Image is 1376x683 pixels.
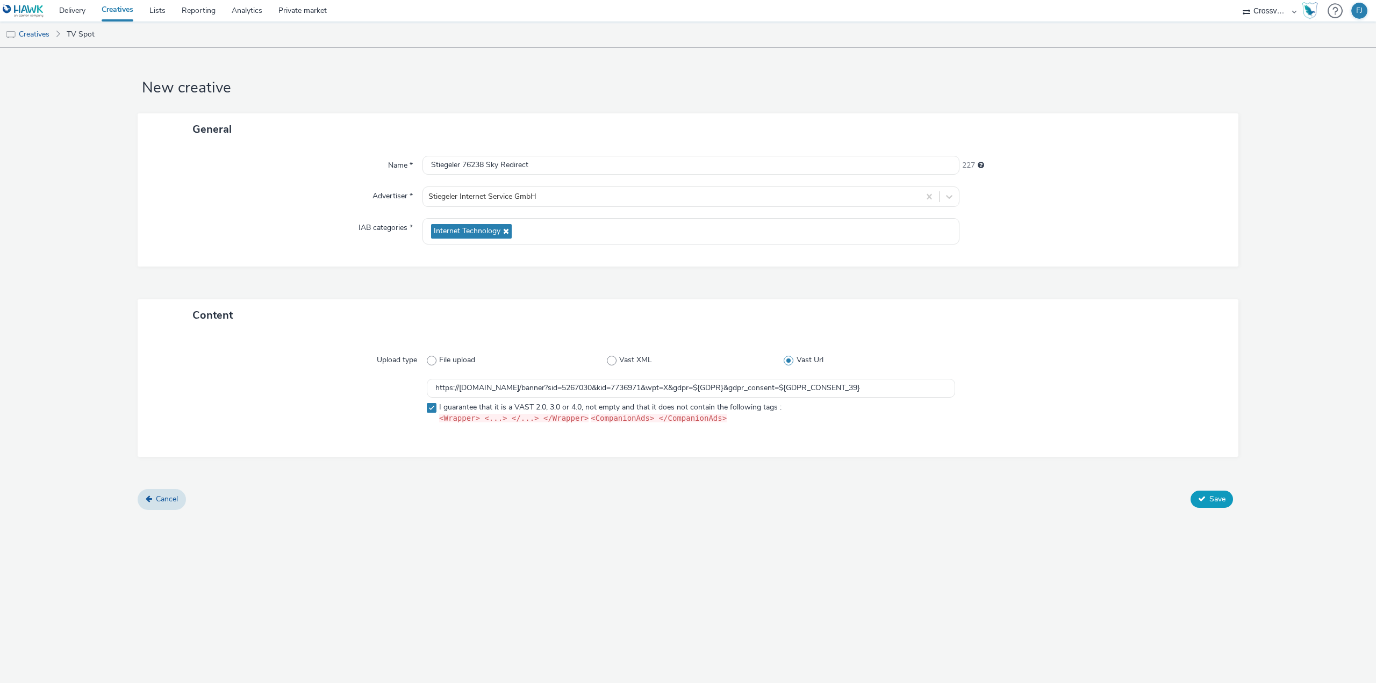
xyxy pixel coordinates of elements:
[439,402,782,425] span: I guarantee that it is a VAST 2.0, 3.0 or 4.0, not empty and that it does not contain the followi...
[619,355,652,365] span: Vast XML
[422,156,959,175] input: Name
[797,355,823,365] span: Vast Url
[439,355,475,365] span: File upload
[591,414,727,422] code: <CompanionAds> </CompanionAds>
[354,218,417,233] label: IAB categories *
[1302,2,1318,19] img: Hawk Academy
[372,350,421,365] label: Upload type
[3,4,44,18] img: undefined Logo
[156,494,178,504] span: Cancel
[434,227,500,236] span: Internet Technology
[384,156,417,171] label: Name *
[138,489,186,509] a: Cancel
[192,122,232,136] span: General
[427,379,955,398] input: Vast URL
[978,160,984,171] div: Maximum 255 characters
[1356,3,1363,19] div: FJ
[5,30,16,40] img: tv
[138,78,1238,98] h1: New creative
[368,186,417,202] label: Advertiser *
[192,308,233,322] span: Content
[61,21,100,47] a: TV Spot
[1209,494,1225,504] span: Save
[439,414,589,422] code: <Wrapper> <...> </...> </Wrapper>
[962,160,975,171] span: 227
[1302,2,1322,19] a: Hawk Academy
[1191,491,1233,508] button: Save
